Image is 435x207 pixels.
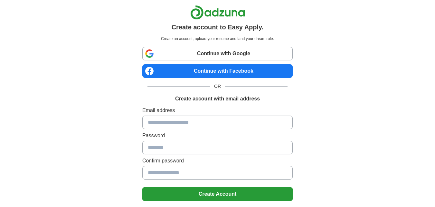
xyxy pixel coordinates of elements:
[175,95,260,103] h1: Create account with email address
[142,107,293,114] label: Email address
[142,157,293,165] label: Confirm password
[142,132,293,140] label: Password
[210,83,225,90] span: OR
[190,5,245,20] img: Adzuna logo
[172,22,264,32] h1: Create account to Easy Apply.
[142,187,293,201] button: Create Account
[144,36,291,42] p: Create an account, upload your resume and land your dream role.
[142,64,293,78] a: Continue with Facebook
[142,47,293,60] a: Continue with Google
